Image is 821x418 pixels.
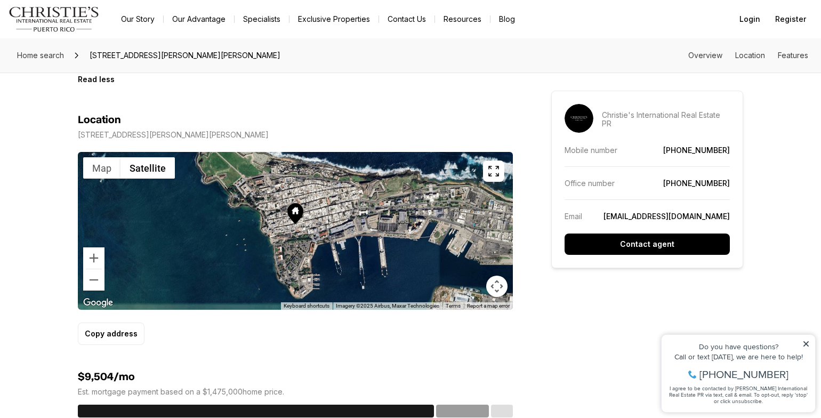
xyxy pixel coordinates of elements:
[467,303,510,309] a: Report a map error
[85,329,138,338] p: Copy address
[78,75,115,84] button: Read less
[11,34,154,42] div: Call or text [DATE], we are here to help!
[486,276,508,297] button: Map camera controls
[9,6,100,32] img: logo
[11,24,154,31] div: Do you have questions?
[778,51,808,60] a: Skip to: Features
[112,12,163,27] a: Our Story
[565,146,617,155] p: Mobile number
[769,9,812,30] button: Register
[565,234,730,255] button: Contact agent
[83,247,104,269] button: Zoom in
[44,50,133,61] span: [PHONE_NUMBER]
[663,179,730,188] a: [PHONE_NUMBER]
[565,179,615,188] p: Office number
[688,51,722,60] a: Skip to: Overview
[13,47,68,64] a: Home search
[78,131,269,139] p: [STREET_ADDRESS][PERSON_NAME][PERSON_NAME]
[739,15,760,23] span: Login
[663,146,730,155] a: [PHONE_NUMBER]
[733,9,767,30] button: Login
[235,12,289,27] a: Specialists
[78,323,144,345] button: Copy address
[289,12,379,27] a: Exclusive Properties
[565,212,582,221] p: Email
[490,12,524,27] a: Blog
[85,47,285,64] span: [STREET_ADDRESS][PERSON_NAME][PERSON_NAME]
[735,51,765,60] a: Skip to: Location
[83,157,120,179] button: Show street map
[602,111,730,128] p: Christie's International Real Estate PR
[13,66,152,86] span: I agree to be contacted by [PERSON_NAME] International Real Estate PR via text, call & email. To ...
[336,303,439,309] span: Imagery ©2025 Airbus, Maxar Technologies
[688,51,808,60] nav: Page section menu
[81,296,116,310] a: Open this area in Google Maps (opens a new window)
[379,12,434,27] button: Contact Us
[81,296,116,310] img: Google
[17,51,64,60] span: Home search
[446,303,461,309] a: Terms (opens in new tab)
[83,269,104,291] button: Zoom out
[620,240,674,248] p: Contact agent
[603,212,730,221] a: [EMAIL_ADDRESS][DOMAIN_NAME]
[164,12,234,27] a: Our Advantage
[775,15,806,23] span: Register
[284,302,329,310] button: Keyboard shortcuts
[435,12,490,27] a: Resources
[78,371,513,383] h4: $9,504/mo
[78,388,513,396] p: Est. mortgage payment based on a $1,475,000 home price.
[78,114,121,126] h4: Location
[120,157,175,179] button: Show satellite imagery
